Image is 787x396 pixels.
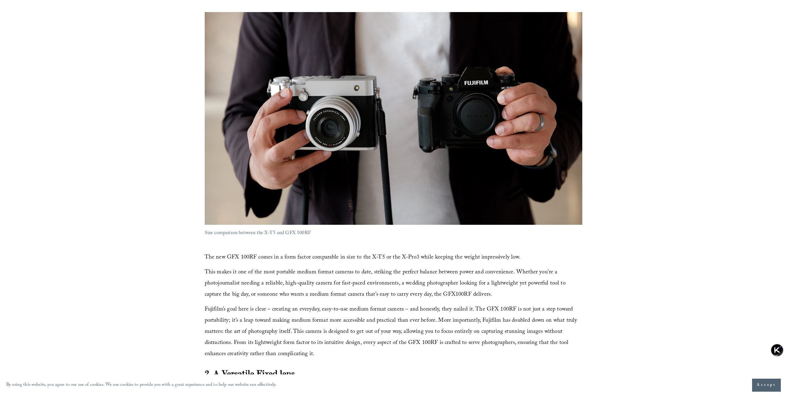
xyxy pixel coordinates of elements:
span: This makes it one of the most portable medium format cameras to date, striking the perfect balanc... [205,268,567,300]
a: Size comparison fujifilm X-T5 vs GFX100RF [205,12,583,225]
span: The new GFX 100RF comes in a form factor comparable in size to the X-T5 or the X-Pro3 while keepi... [205,253,521,263]
span: Accept [757,382,776,388]
strong: 2. A Versatile Fixed lens [205,368,295,379]
p: By using this website, you agree to our use of cookies. We use cookies to provide you with a grea... [6,381,277,390]
button: Accept [752,379,781,392]
span: Fujifilm’s goal here is clear – creating an everyday, easy-to-use medium format camera – and hone... [205,305,579,359]
p: Size comparison between the X-T5 and GFX 100RF [205,228,583,238]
